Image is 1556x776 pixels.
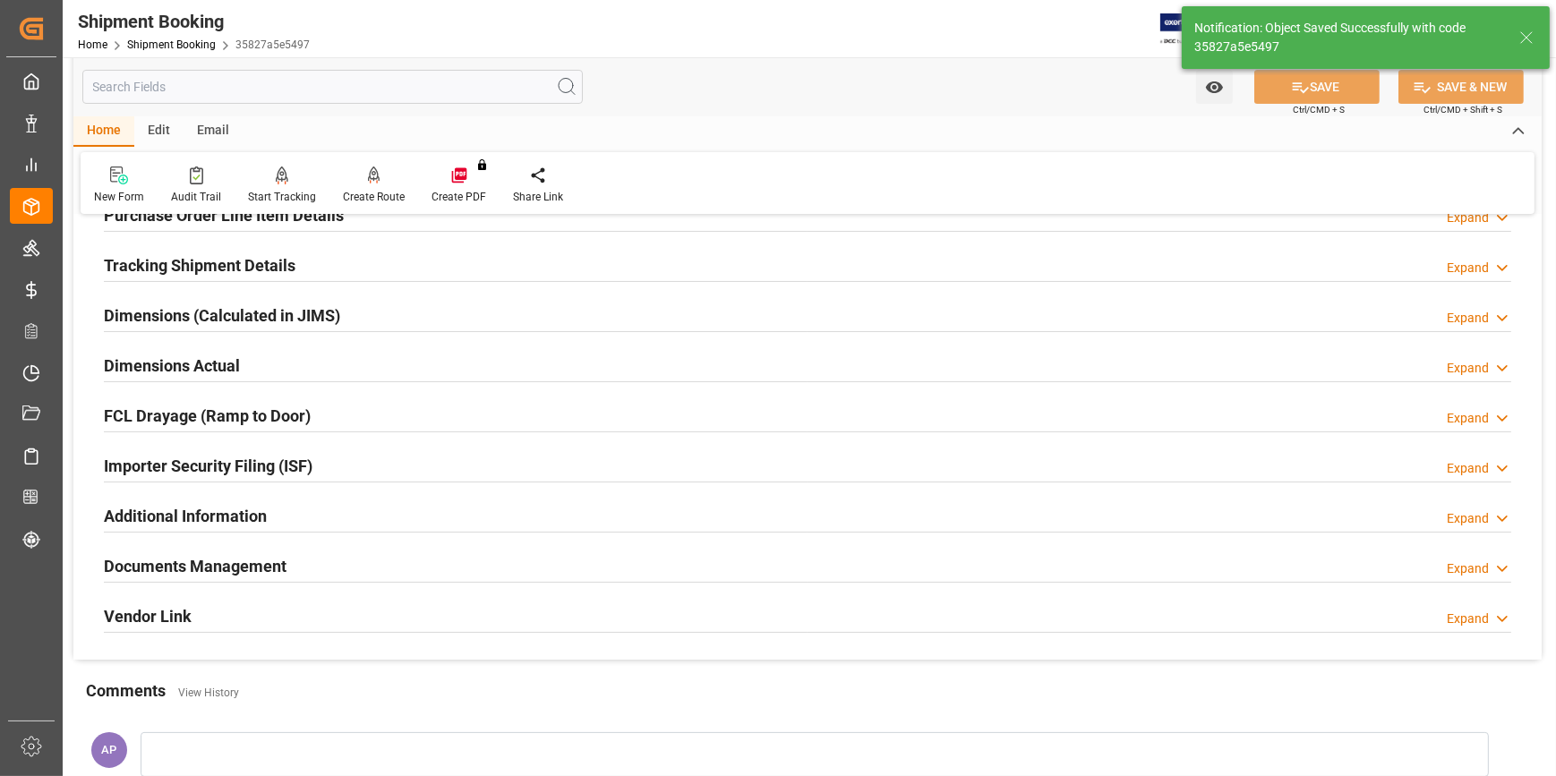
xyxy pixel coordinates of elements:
h2: Tracking Shipment Details [104,253,295,277]
div: Audit Trail [171,189,221,205]
div: Start Tracking [248,189,316,205]
h2: Importer Security Filing (ISF) [104,454,312,478]
button: open menu [1196,70,1233,104]
a: Home [78,38,107,51]
div: New Form [94,189,144,205]
div: Expand [1447,209,1489,227]
a: View History [178,686,239,699]
div: Shipment Booking [78,8,310,35]
h2: Documents Management [104,554,286,578]
h2: Dimensions (Calculated in JIMS) [104,303,340,328]
div: Expand [1447,459,1489,478]
div: Create Route [343,189,405,205]
span: Ctrl/CMD + Shift + S [1423,103,1502,116]
div: Notification: Object Saved Successfully with code 35827a5e5497 [1194,19,1502,56]
h2: FCL Drayage (Ramp to Door) [104,404,311,428]
span: AP [102,743,117,756]
button: SAVE & NEW [1398,70,1524,104]
h2: Additional Information [104,504,267,528]
img: Exertis%20JAM%20-%20Email%20Logo.jpg_1722504956.jpg [1160,13,1222,45]
div: Expand [1447,259,1489,277]
div: Expand [1447,559,1489,578]
h2: Dimensions Actual [104,354,240,378]
h2: Vendor Link [104,604,192,628]
div: Email [184,116,243,147]
div: Share Link [513,189,563,205]
div: Expand [1447,359,1489,378]
div: Home [73,116,134,147]
div: Edit [134,116,184,147]
h2: Comments [86,678,166,703]
input: Search Fields [82,70,583,104]
a: Shipment Booking [127,38,216,51]
div: Expand [1447,409,1489,428]
h2: Purchase Order Line Item Details [104,203,344,227]
div: Expand [1447,509,1489,528]
div: Expand [1447,309,1489,328]
button: SAVE [1254,70,1380,104]
div: Expand [1447,610,1489,628]
span: Ctrl/CMD + S [1293,103,1345,116]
